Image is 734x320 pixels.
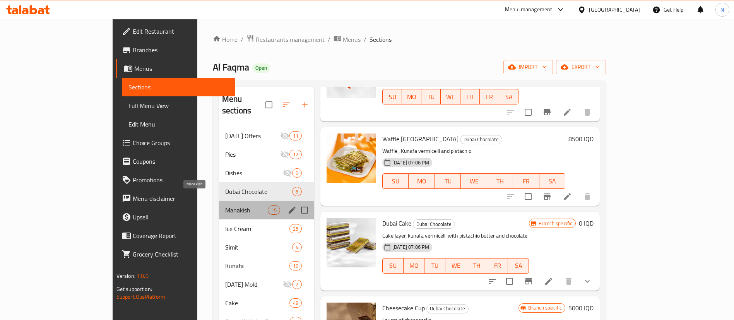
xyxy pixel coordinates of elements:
[225,131,280,140] span: [DATE] Offers
[293,281,301,288] span: 2
[525,304,565,311] span: Branch specific
[133,138,229,147] span: Choice Groups
[464,176,484,187] span: WE
[445,258,466,274] button: WE
[252,65,270,71] span: Open
[116,59,235,78] a: Menus
[225,224,289,233] span: Ice Cream
[116,133,235,152] a: Choice Groups
[502,91,515,103] span: SA
[280,150,289,159] svg: Inactive section
[544,277,553,286] a: Edit menu item
[538,187,556,206] button: Branch-specific-item
[503,60,553,74] button: import
[466,258,487,274] button: TH
[382,231,529,241] p: Cake layer, kunafa vermicelli with pistachio butter and chocolate.
[225,168,283,178] span: Dishes
[133,250,229,259] span: Grocery Checklist
[328,35,330,44] li: /
[519,272,538,291] button: Branch-specific-item
[382,146,565,156] p: Waffle , Kunafa vermicelli and pistachio
[505,5,553,14] div: Menu-management
[386,91,399,103] span: SU
[219,182,314,201] div: Dubai Chocolate8
[578,103,597,121] button: delete
[460,135,502,144] span: Dubai Chocolate
[412,176,431,187] span: MO
[225,280,283,289] div: Mother's Day Mold
[213,58,249,76] span: Al Faqma
[382,133,459,145] span: Waffle [GEOGRAPHIC_DATA]
[407,260,421,271] span: MO
[116,245,235,264] a: Grocery Checklist
[290,262,301,270] span: 10
[539,173,565,189] button: SA
[213,34,606,44] nav: breadcrumb
[290,151,301,158] span: 12
[461,173,487,189] button: WE
[428,260,442,271] span: TU
[559,272,578,291] button: delete
[448,260,463,271] span: WE
[427,304,468,313] span: Dubai Chocolate
[469,260,484,271] span: TH
[268,207,280,214] span: 15
[424,91,438,103] span: TU
[386,260,400,271] span: SU
[542,176,562,187] span: SA
[435,173,461,189] button: TU
[389,243,432,251] span: [DATE] 07:06 PM
[720,5,724,14] span: N
[480,89,499,104] button: FR
[219,127,314,145] div: [DATE] Offers11
[219,257,314,275] div: Kunafa10
[219,201,314,219] div: Manakish15edit
[116,22,235,41] a: Edit Restaurant
[404,258,424,274] button: MO
[464,91,477,103] span: TH
[334,34,361,44] a: Menus
[508,258,529,274] button: SA
[290,299,301,307] span: 48
[490,176,510,187] span: TH
[134,64,229,73] span: Menus
[246,34,325,44] a: Restaurants management
[583,277,592,286] svg: Show Choices
[133,157,229,166] span: Coupons
[402,89,421,104] button: MO
[289,150,302,159] div: items
[513,173,539,189] button: FR
[225,298,289,308] span: Cake
[409,173,435,189] button: MO
[133,45,229,55] span: Branches
[137,271,149,281] span: 1.0.0
[283,280,292,289] svg: Inactive section
[579,218,594,229] h6: 0 IQD
[128,82,229,92] span: Sections
[327,133,376,183] img: Waffle Dubai
[225,187,292,196] div: Dubai Chocolate
[421,89,441,104] button: TU
[483,272,501,291] button: sort-choices
[225,150,280,159] span: Pies
[487,258,508,274] button: FR
[460,135,502,144] div: Dubai Chocolate
[487,173,513,189] button: TH
[413,219,455,229] div: Dubai Chocolate
[225,261,289,270] span: Kunafa
[128,101,229,110] span: Full Menu View
[382,217,411,229] span: Dubai Cake
[293,244,301,251] span: 4
[382,302,425,314] span: Cheesecake Cup
[563,108,572,117] a: Edit menu item
[511,260,526,271] span: SA
[225,243,292,252] span: Simit
[292,280,302,289] div: items
[293,188,301,195] span: 8
[290,132,301,140] span: 11
[280,131,289,140] svg: Inactive section
[563,192,572,201] a: Edit menu item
